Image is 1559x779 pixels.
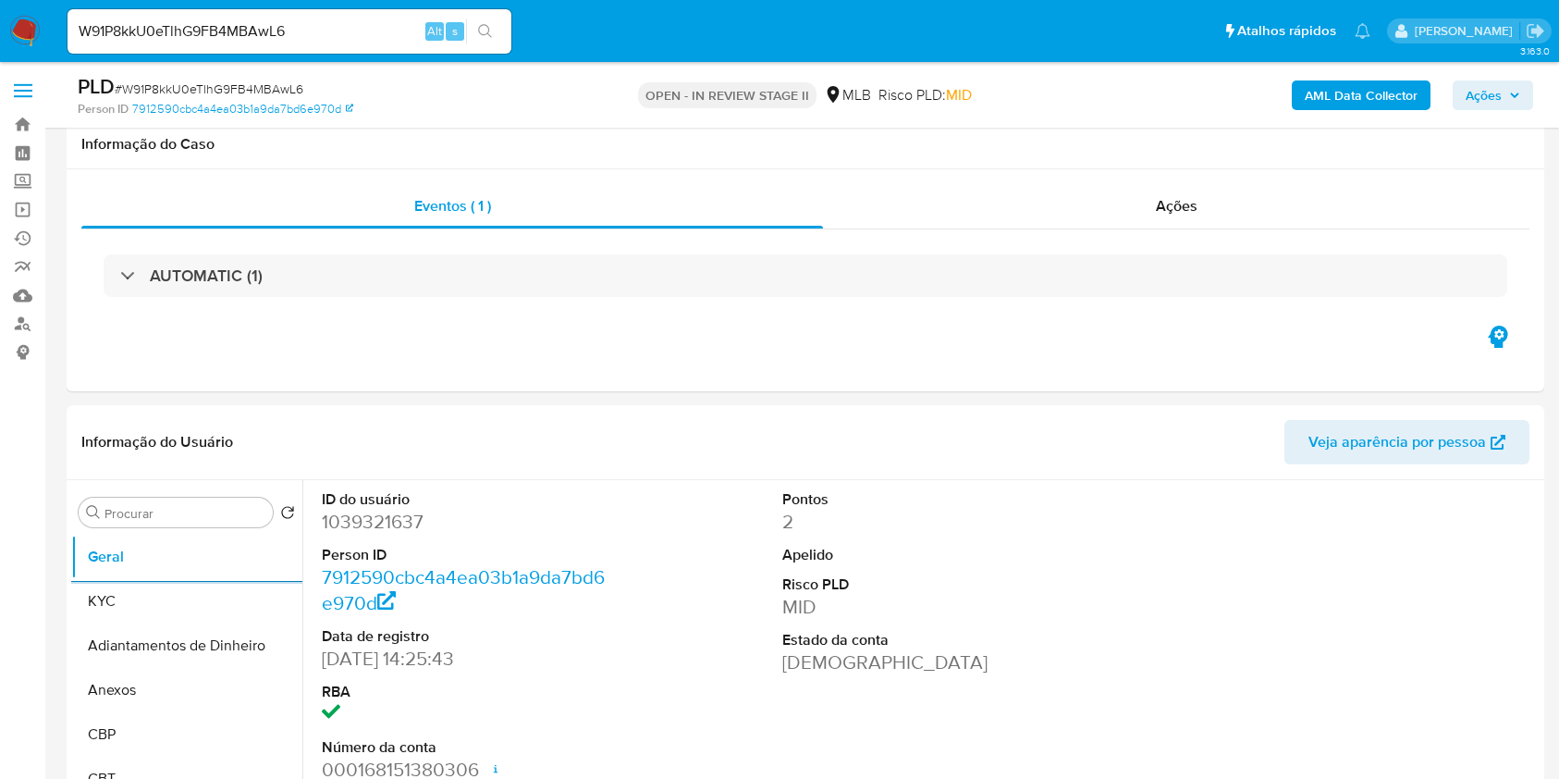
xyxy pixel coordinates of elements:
[68,19,511,43] input: Pesquise usuários ou casos...
[132,101,353,117] a: 7912590cbc4a4ea03b1a9da7bd6e970d
[71,668,302,712] button: Anexos
[81,433,233,451] h1: Informação do Usuário
[322,646,610,672] dd: [DATE] 14:25:43
[71,579,302,624] button: KYC
[1284,420,1529,464] button: Veja aparência por pessoa
[78,101,129,117] b: Person ID
[71,712,302,757] button: CBP
[1308,420,1486,464] span: Veja aparência por pessoa
[78,71,115,101] b: PLD
[1237,21,1336,41] span: Atalhos rápidos
[322,682,610,702] dt: RBA
[782,509,1071,535] dd: 2
[1526,21,1545,41] a: Sair
[322,737,610,758] dt: Número da conta
[782,545,1071,565] dt: Apelido
[322,626,610,647] dt: Data de registro
[280,505,295,526] button: Retornar ao pedido padrão
[782,594,1071,620] dd: MID
[1466,80,1502,110] span: Ações
[1292,80,1430,110] button: AML Data Collector
[322,563,605,616] a: 7912590cbc4a4ea03b1a9da7bd6e970d
[115,80,303,98] span: # W91P8kkU0eTlhG9FB4MBAwL6
[782,630,1071,650] dt: Estado da conta
[86,505,101,520] button: Procurar
[1415,22,1519,40] p: ana.conceicao@mercadolivre.com
[414,195,491,216] span: Eventos ( 1 )
[322,545,610,565] dt: Person ID
[452,22,458,40] span: s
[81,135,1529,154] h1: Informação do Caso
[466,19,504,44] button: search-icon
[824,85,871,105] div: MLB
[150,266,263,286] h3: AUTOMATIC (1)
[782,489,1071,510] dt: Pontos
[322,509,610,535] dd: 1039321637
[427,22,442,40] span: Alt
[1453,80,1533,110] button: Ações
[1355,23,1370,39] a: Notificações
[71,624,302,668] button: Adiantamentos de Dinheiro
[1156,195,1197,216] span: Ações
[322,489,610,510] dt: ID do usuário
[782,649,1071,675] dd: [DEMOGRAPHIC_DATA]
[638,82,816,108] p: OPEN - IN REVIEW STAGE II
[104,505,265,522] input: Procurar
[946,84,972,105] span: MID
[1305,80,1418,110] b: AML Data Collector
[104,254,1507,297] div: AUTOMATIC (1)
[782,575,1071,595] dt: Risco PLD
[878,85,972,105] span: Risco PLD:
[71,535,302,579] button: Geral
